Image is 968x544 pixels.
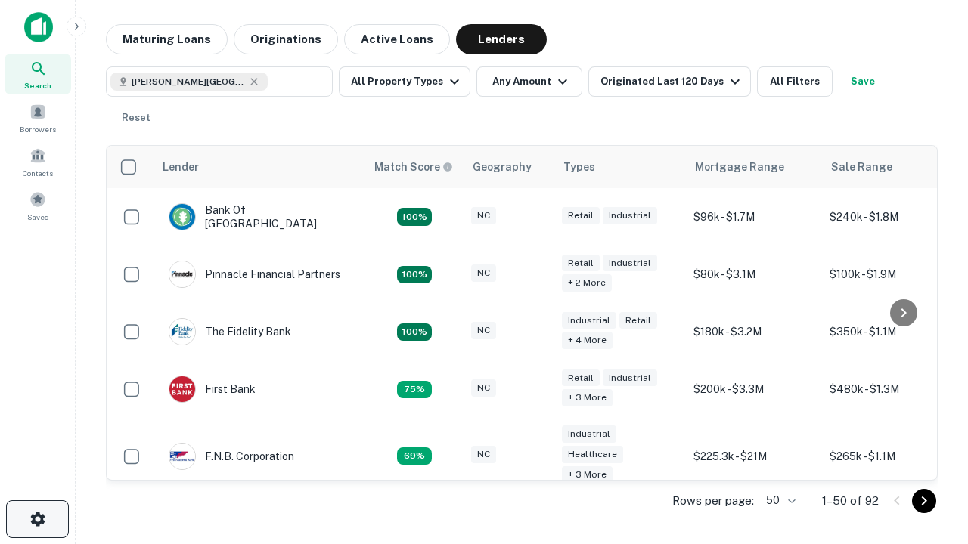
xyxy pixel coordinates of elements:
[169,376,256,403] div: First Bank
[169,203,350,230] div: Bank Of [GEOGRAPHIC_DATA]
[471,322,496,339] div: NC
[822,246,958,303] td: $100k - $1.9M
[822,303,958,360] td: $350k - $1.1M
[397,447,432,465] div: Matching Properties: 12, hasApolloMatch: undefined
[562,389,613,406] div: + 3 more
[892,423,968,496] iframe: Chat Widget
[5,97,71,138] a: Borrowers
[106,24,228,54] button: Maturing Loans
[839,66,887,97] button: Save your search to get updates of matches that match your search criteria.
[339,66,470,97] button: All Property Types
[822,492,879,510] p: 1–50 of 92
[169,443,294,470] div: F.n.b. Corporation
[695,158,784,176] div: Mortgage Range
[476,66,582,97] button: Any Amount
[686,188,822,246] td: $96k - $1.7M
[169,444,195,469] img: picture
[374,159,450,175] h6: Match Score
[169,261,195,287] img: picture
[20,123,56,135] span: Borrowers
[822,146,958,188] th: Sale Range
[169,318,291,345] div: The Fidelity Bank
[27,211,49,223] span: Saved
[562,312,616,329] div: Industrial
[619,312,657,329] div: Retail
[562,369,600,387] div: Retail
[562,466,613,484] div: + 3 more
[822,418,958,494] td: $265k - $1.1M
[686,360,822,418] td: $200k - $3.3M
[562,332,613,349] div: + 4 more
[603,369,657,387] div: Industrial
[5,185,71,226] a: Saved
[603,207,657,224] div: Industrial
[760,490,798,512] div: 50
[24,79,51,91] span: Search
[397,266,432,284] div: Matching Properties: 31, hasApolloMatch: undefined
[912,489,936,513] button: Go to next page
[822,188,958,246] td: $240k - $1.8M
[563,158,595,176] div: Types
[554,146,686,188] th: Types
[562,446,623,463] div: Healthcare
[471,207,496,224] div: NC
[169,204,195,230] img: picture
[686,303,822,360] td: $180k - $3.2M
[169,376,195,402] img: picture
[169,261,340,288] div: Pinnacle Financial Partners
[471,446,496,463] div: NC
[562,425,616,443] div: Industrial
[822,360,958,418] td: $480k - $1.3M
[464,146,554,188] th: Geography
[600,73,744,91] div: Originated Last 120 Days
[365,146,464,188] th: Capitalize uses an advanced AI algorithm to match your search with the best lender. The match sco...
[603,255,657,272] div: Industrial
[5,54,71,94] a: Search
[562,207,600,224] div: Retail
[23,167,53,179] span: Contacts
[757,66,833,97] button: All Filters
[686,146,822,188] th: Mortgage Range
[397,323,432,342] div: Matching Properties: 25, hasApolloMatch: undefined
[397,208,432,226] div: Matching Properties: 18, hasApolloMatch: undefined
[24,12,53,42] img: capitalize-icon.png
[169,319,195,345] img: picture
[562,255,600,272] div: Retail
[686,418,822,494] td: $225.3k - $21M
[132,75,245,88] span: [PERSON_NAME][GEOGRAPHIC_DATA], [GEOGRAPHIC_DATA]
[686,246,822,303] td: $80k - $3.1M
[397,381,432,399] div: Matching Properties: 13, hasApolloMatch: undefined
[471,264,496,282] div: NC
[831,158,892,176] div: Sale Range
[234,24,338,54] button: Originations
[374,159,453,175] div: Capitalize uses an advanced AI algorithm to match your search with the best lender. The match sco...
[5,141,71,182] a: Contacts
[456,24,547,54] button: Lenders
[163,158,199,176] div: Lender
[471,379,496,397] div: NC
[154,146,365,188] th: Lender
[562,274,612,292] div: + 2 more
[344,24,450,54] button: Active Loans
[588,66,751,97] button: Originated Last 120 Days
[672,492,754,510] p: Rows per page:
[473,158,532,176] div: Geography
[112,103,160,133] button: Reset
